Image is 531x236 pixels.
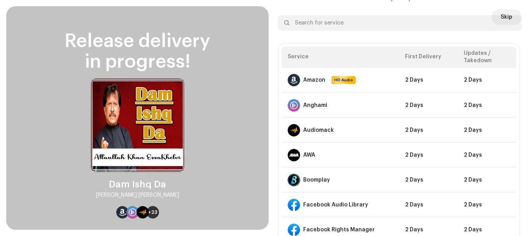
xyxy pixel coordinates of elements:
[96,191,179,200] div: [PERSON_NAME] [PERSON_NAME]
[109,178,166,191] div: Dam Ishq Da
[303,77,325,83] div: Amazon
[303,127,334,133] div: Audiomack
[501,9,512,25] span: Skip
[458,168,516,192] td: 2 Days
[458,192,516,217] td: 2 Days
[91,79,184,172] img: b0cada3c-7c6f-4e46-bead-9339820f0b58
[303,177,330,183] div: Boomplay
[281,47,399,68] th: Service
[303,227,375,233] div: Facebook Rights Manager
[458,47,516,68] th: Updates / Takedown
[399,118,458,143] td: 2 Days
[332,77,355,83] span: HD Audio
[148,209,157,215] span: +23
[491,9,522,25] button: Skip
[458,93,516,118] td: 2 Days
[458,118,516,143] td: 2 Days
[399,68,458,93] td: 2 Days
[278,15,522,31] input: Search for service
[399,47,458,68] th: First Delivery
[458,68,516,93] td: 2 Days
[303,202,368,208] div: Facebook Audio Library
[399,93,458,118] td: 2 Days
[399,192,458,217] td: 2 Days
[399,143,458,168] td: 2 Days
[16,31,259,72] div: Release delivery in progress!
[303,152,315,158] div: AWA
[458,143,516,168] td: 2 Days
[303,102,327,108] div: Anghami
[399,168,458,192] td: 2 Days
